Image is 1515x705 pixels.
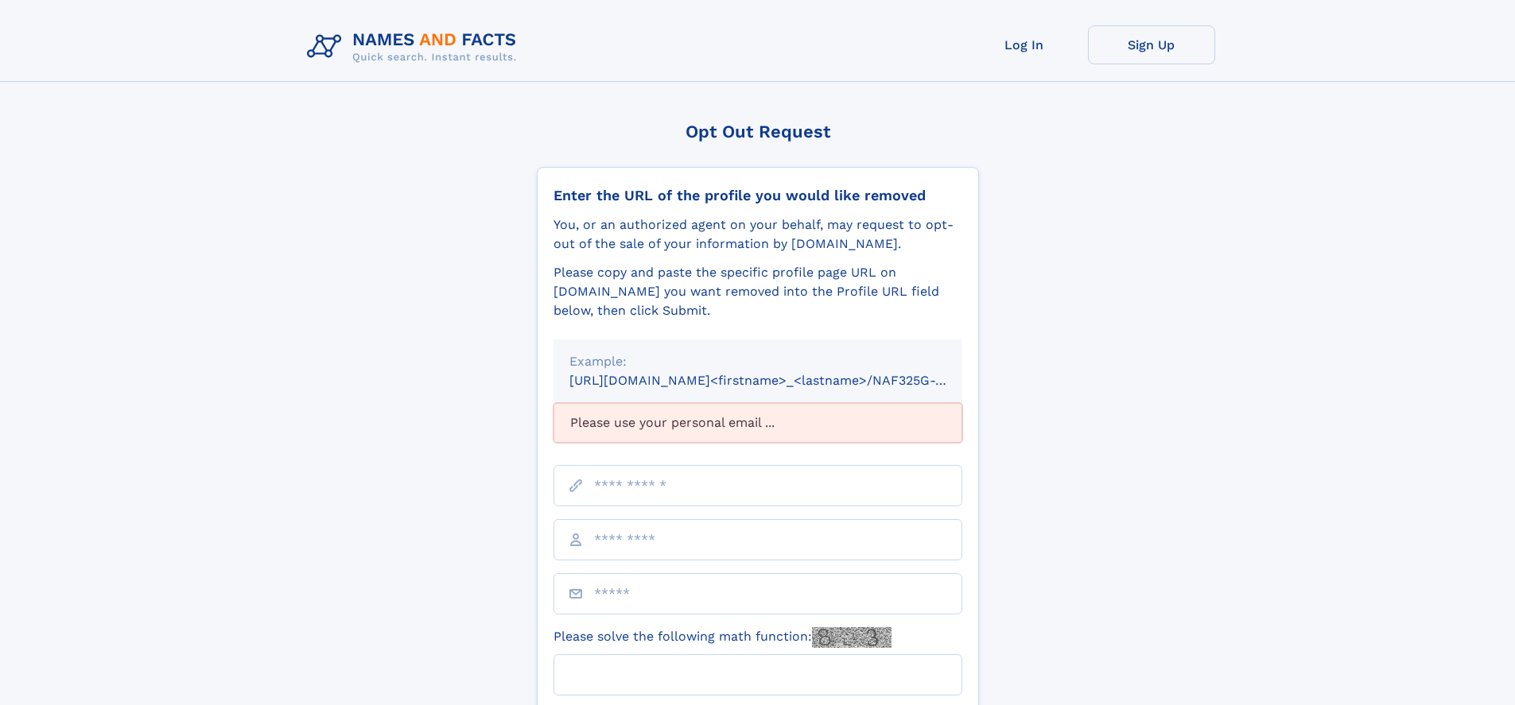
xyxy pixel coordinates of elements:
div: You, or an authorized agent on your behalf, may request to opt-out of the sale of your informatio... [554,215,962,254]
label: Please solve the following math function: [554,627,892,648]
a: Log In [961,25,1088,64]
a: Sign Up [1088,25,1215,64]
div: Enter the URL of the profile you would like removed [554,187,962,204]
div: Opt Out Request [537,122,979,141]
small: [URL][DOMAIN_NAME]<firstname>_<lastname>/NAF325G-xxxxxxxx [569,373,993,388]
img: Logo Names and Facts [301,25,530,68]
div: Please use your personal email ... [554,403,962,443]
div: Example: [569,352,946,371]
div: Please copy and paste the specific profile page URL on [DOMAIN_NAME] you want removed into the Pr... [554,263,962,320]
